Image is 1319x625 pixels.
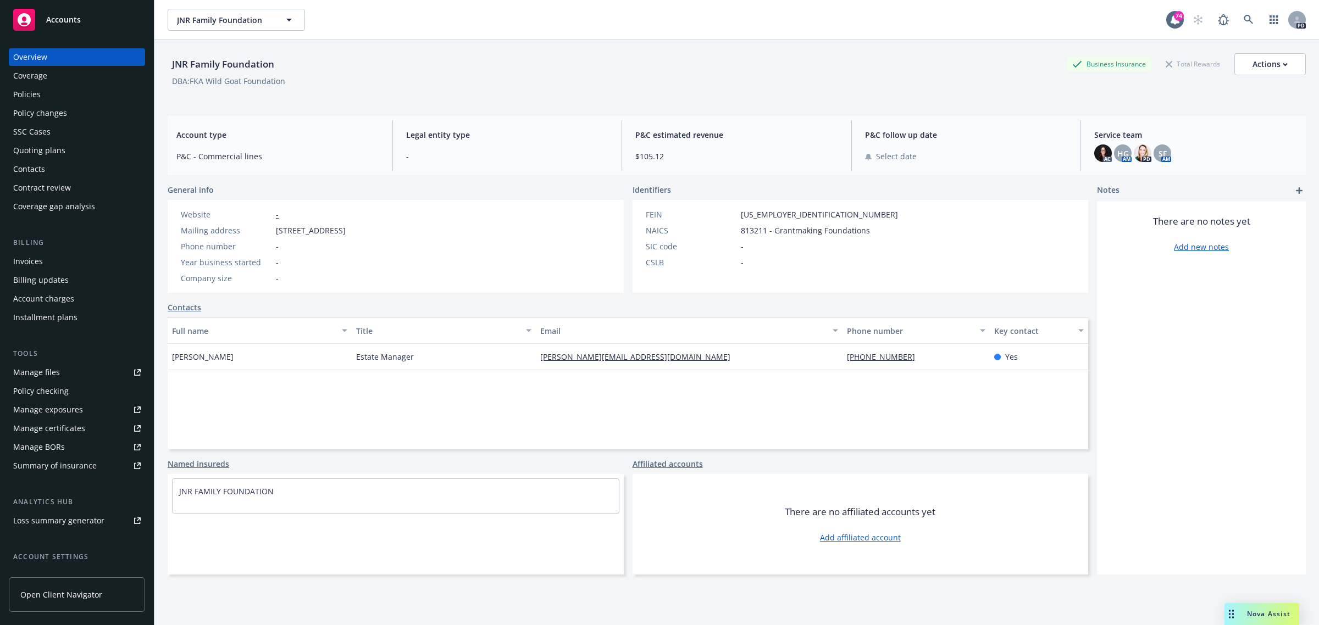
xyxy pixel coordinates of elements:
[1293,184,1306,197] a: add
[990,317,1088,344] button: Key contact
[181,272,271,284] div: Company size
[9,4,145,35] a: Accounts
[9,253,145,270] a: Invoices
[13,567,60,584] div: Service team
[181,241,271,252] div: Phone number
[1134,144,1151,162] img: photo
[994,325,1072,337] div: Key contact
[9,496,145,507] div: Analytics hub
[1160,57,1226,71] div: Total Rewards
[356,325,519,337] div: Title
[13,401,83,418] div: Manage exposures
[168,458,229,470] a: Named insureds
[13,420,85,437] div: Manage certificates
[172,351,234,362] span: [PERSON_NAME]
[876,150,917,162] span: Select date
[168,9,305,31] button: JNR Family Foundation
[1174,11,1184,21] div: 74
[1253,54,1288,75] div: Actions
[181,209,271,220] div: Website
[168,184,214,196] span: General info
[168,302,201,313] a: Contacts
[1067,57,1151,71] div: Business Insurance
[176,150,379,162] span: P&C - Commercial lines
[176,129,379,141] span: Account type
[13,86,41,103] div: Policies
[13,438,65,456] div: Manage BORs
[13,142,65,159] div: Quoting plans
[13,123,51,141] div: SSC Cases
[13,179,71,197] div: Contract review
[9,512,145,529] a: Loss summary generator
[9,67,145,85] a: Coverage
[13,382,69,400] div: Policy checking
[13,290,74,308] div: Account charges
[633,458,703,470] a: Affiliated accounts
[540,325,826,337] div: Email
[633,184,671,196] span: Identifiers
[646,225,736,236] div: NAICS
[9,142,145,159] a: Quoting plans
[20,589,102,600] span: Open Client Navigator
[9,271,145,289] a: Billing updates
[352,317,536,344] button: Title
[1224,603,1299,625] button: Nova Assist
[13,198,95,215] div: Coverage gap analysis
[9,290,145,308] a: Account charges
[172,325,335,337] div: Full name
[1187,9,1209,31] a: Start snowing
[13,48,47,66] div: Overview
[741,209,898,220] span: [US_EMPLOYER_IDENTIFICATION_NUMBER]
[9,567,145,584] a: Service team
[9,160,145,178] a: Contacts
[13,253,43,270] div: Invoices
[276,225,346,236] span: [STREET_ADDRESS]
[1263,9,1285,31] a: Switch app
[9,348,145,359] div: Tools
[1247,609,1290,618] span: Nova Assist
[1005,351,1018,362] span: Yes
[9,179,145,197] a: Contract review
[46,15,81,24] span: Accounts
[1153,215,1250,228] span: There are no notes yet
[9,551,145,562] div: Account settings
[646,209,736,220] div: FEIN
[356,351,414,362] span: Estate Manager
[9,309,145,326] a: Installment plans
[172,75,285,87] div: DBA: FKA Wild Goat Foundation
[13,160,45,178] div: Contacts
[536,317,843,344] button: Email
[13,271,69,289] div: Billing updates
[741,256,744,268] span: -
[741,241,744,252] span: -
[406,129,609,141] span: Legal entity type
[865,129,1068,141] span: P&C follow up date
[1094,129,1297,141] span: Service team
[741,225,870,236] span: 813211 - Grantmaking Foundations
[1094,144,1112,162] img: photo
[276,209,279,220] a: -
[9,382,145,400] a: Policy checking
[177,14,272,26] span: JNR Family Foundation
[540,351,739,362] a: [PERSON_NAME][EMAIL_ADDRESS][DOMAIN_NAME]
[9,198,145,215] a: Coverage gap analysis
[1097,184,1120,197] span: Notes
[276,241,279,252] span: -
[168,57,279,71] div: JNR Family Foundation
[1117,148,1129,159] span: HG
[847,325,973,337] div: Phone number
[1212,9,1234,31] a: Report a Bug
[843,317,990,344] button: Phone number
[9,457,145,475] a: Summary of insurance
[820,532,901,543] a: Add affiliated account
[276,272,279,284] span: -
[179,486,274,496] a: JNR FAMILY FOUNDATION
[9,438,145,456] a: Manage BORs
[785,505,935,518] span: There are no affiliated accounts yet
[646,241,736,252] div: SIC code
[13,512,104,529] div: Loss summary generator
[13,309,77,326] div: Installment plans
[9,104,145,122] a: Policy changes
[168,317,352,344] button: Full name
[13,364,60,381] div: Manage files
